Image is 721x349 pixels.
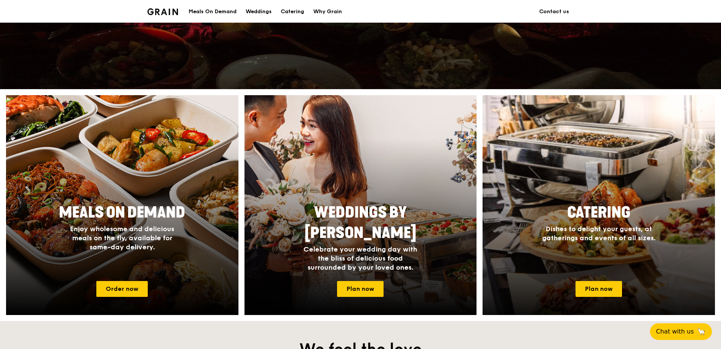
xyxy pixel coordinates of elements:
span: Dishes to delight your guests, at gatherings and events of all sizes. [542,225,656,242]
a: CateringDishes to delight your guests, at gatherings and events of all sizes.Plan now [483,95,715,315]
span: Catering [567,204,630,222]
div: Why Grain [313,0,342,23]
a: Weddings by [PERSON_NAME]Celebrate your wedding day with the bliss of delicious food surrounded b... [244,95,477,315]
div: Catering [281,0,304,23]
img: meals-on-demand-card.d2b6f6db.png [6,95,238,315]
button: Chat with us🦙 [650,323,712,340]
span: Meals On Demand [59,204,185,222]
a: Plan now [576,281,622,297]
div: Meals On Demand [189,0,237,23]
img: Grain [147,8,178,15]
div: Weddings [246,0,272,23]
span: Enjoy wholesome and delicious meals on the fly, available for same-day delivery. [70,225,174,251]
img: weddings-card.4f3003b8.jpg [244,95,477,315]
span: 🦙 [697,327,706,336]
span: Chat with us [656,327,694,336]
a: Weddings [241,0,276,23]
a: Contact us [535,0,574,23]
a: Meals On DemandEnjoy wholesome and delicious meals on the fly, available for same-day delivery.Or... [6,95,238,315]
span: Celebrate your wedding day with the bliss of delicious food surrounded by your loved ones. [303,245,417,272]
a: Catering [276,0,309,23]
a: Why Grain [309,0,347,23]
a: Order now [96,281,148,297]
a: Plan now [337,281,384,297]
span: Weddings by [PERSON_NAME] [305,204,416,242]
